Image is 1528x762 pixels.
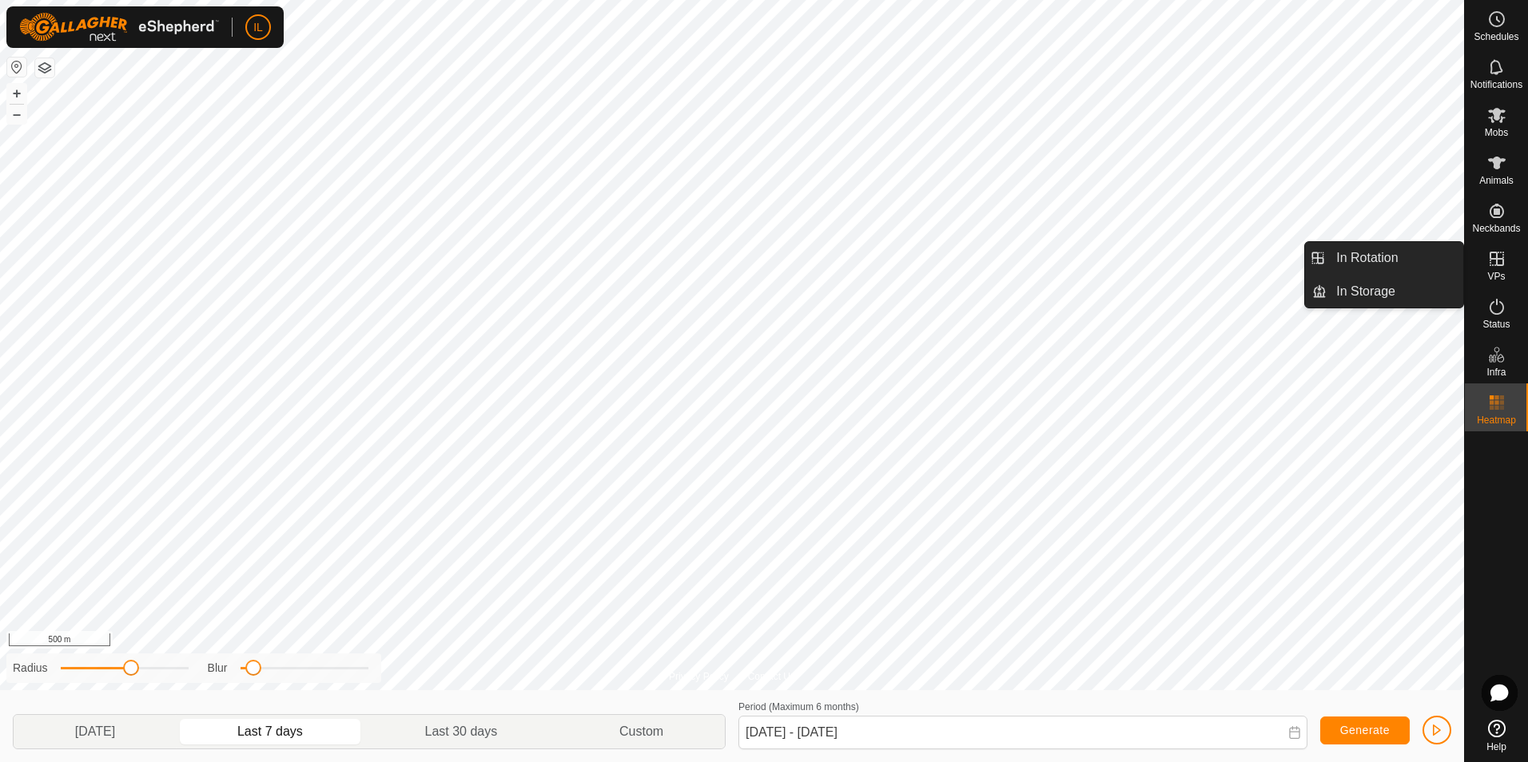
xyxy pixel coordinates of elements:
[1485,128,1508,137] span: Mobs
[1340,724,1390,736] span: Generate
[738,701,859,712] label: Period (Maximum 6 months)
[1474,32,1518,42] span: Schedules
[1482,319,1510,329] span: Status
[253,19,263,36] span: IL
[1327,242,1463,274] a: In Rotation
[1305,242,1463,274] li: In Rotation
[237,722,303,741] span: Last 7 days
[208,660,228,677] label: Blur
[1336,248,1398,268] span: In Rotation
[1320,716,1410,744] button: Generate
[1486,742,1506,752] span: Help
[1487,272,1505,281] span: VPs
[13,660,48,677] label: Radius
[1477,415,1516,425] span: Heatmap
[1470,80,1522,89] span: Notifications
[7,105,26,124] button: –
[75,722,115,741] span: [DATE]
[619,722,663,741] span: Custom
[1327,276,1463,308] a: In Storage
[7,58,26,77] button: Reset Map
[1305,276,1463,308] li: In Storage
[1465,713,1528,758] a: Help
[1336,282,1395,301] span: In Storage
[425,722,498,741] span: Last 30 days
[19,13,219,42] img: Gallagher Logo
[7,84,26,103] button: +
[669,669,729,684] a: Privacy Policy
[1479,176,1514,185] span: Animals
[1472,224,1520,233] span: Neckbands
[748,669,795,684] a: Contact Us
[35,58,54,77] button: Map Layers
[1486,367,1506,377] span: Infra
